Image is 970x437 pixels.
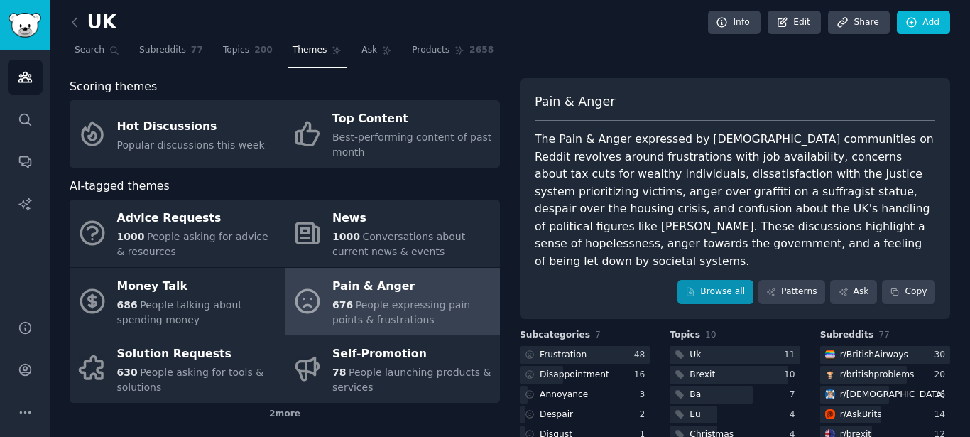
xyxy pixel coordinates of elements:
[825,409,835,419] img: AskBrits
[690,349,701,362] div: Uk
[9,13,41,38] img: GummySearch logo
[640,389,650,401] div: 3
[117,231,145,242] span: 1000
[117,299,242,325] span: People talking about spending money
[332,343,493,366] div: Self-Promotion
[520,406,650,423] a: Despair2
[117,367,138,378] span: 630
[690,409,701,421] div: Eu
[285,200,501,267] a: News1000Conversations about current news & events
[70,39,124,68] a: Search
[117,275,278,298] div: Money Talk
[758,280,825,304] a: Patterns
[412,44,449,57] span: Products
[134,39,208,68] a: Subreddits77
[332,367,346,378] span: 78
[191,44,203,57] span: 77
[934,409,950,421] div: 14
[670,406,800,423] a: Eu4
[640,409,650,421] div: 2
[540,349,587,362] div: Frustration
[540,409,573,421] div: Despair
[332,131,491,158] span: Best-performing content of past month
[790,389,800,401] div: 7
[768,11,821,35] a: Edit
[361,44,377,57] span: Ask
[670,329,700,342] span: Topics
[595,330,601,340] span: 7
[520,386,650,404] a: Annoyance3
[670,386,800,404] a: Ba7
[690,389,701,401] div: Ba
[75,44,104,57] span: Search
[70,11,116,34] h2: UK
[820,329,874,342] span: Subreddits
[825,350,835,360] img: BritishAirways
[520,366,650,384] a: Disappointment16
[897,11,950,35] a: Add
[825,389,835,399] img: british
[840,349,908,362] div: r/ BritishAirways
[332,108,493,131] div: Top Content
[670,346,800,364] a: Uk11
[469,44,494,57] span: 2658
[70,335,285,403] a: Solution Requests630People asking for tools & solutions
[139,44,186,57] span: Subreddits
[332,231,360,242] span: 1000
[790,409,800,421] div: 4
[934,389,950,401] div: 16
[117,367,264,393] span: People asking for tools & solutions
[70,78,157,96] span: Scoring themes
[332,299,470,325] span: People expressing pain points & frustrations
[332,367,491,393] span: People launching products & services
[840,409,882,421] div: r/ AskBrits
[820,386,950,404] a: britishr/[DEMOGRAPHIC_DATA]16
[70,178,170,195] span: AI-tagged themes
[784,369,800,382] div: 10
[293,44,327,57] span: Themes
[70,268,285,335] a: Money Talk686People talking about spending money
[825,369,835,379] img: britishproblems
[840,369,915,382] div: r/ britishproblems
[840,389,945,401] div: r/ [DEMOGRAPHIC_DATA]
[70,403,500,426] div: 2 more
[820,346,950,364] a: BritishAirwaysr/BritishAirways30
[117,343,278,366] div: Solution Requests
[332,299,353,311] span: 676
[285,100,501,168] a: Top ContentBest-performing content of past month
[218,39,278,68] a: Topics200
[690,369,715,382] div: Brexit
[520,329,590,342] span: Subcategories
[285,335,501,403] a: Self-Promotion78People launching products & services
[356,39,397,68] a: Ask
[535,93,615,111] span: Pain & Anger
[784,349,800,362] div: 11
[820,366,950,384] a: britishproblemsr/britishproblems20
[288,39,347,68] a: Themes
[934,349,950,362] div: 30
[285,268,501,335] a: Pain & Anger676People expressing pain points & frustrations
[117,115,265,138] div: Hot Discussions
[254,44,273,57] span: 200
[332,207,493,230] div: News
[520,346,650,364] a: Frustration48
[634,349,650,362] div: 48
[705,330,716,340] span: 10
[540,369,609,382] div: Disappointment
[708,11,761,35] a: Info
[828,11,889,35] a: Share
[677,280,753,304] a: Browse all
[670,366,800,384] a: Brexit10
[70,100,285,168] a: Hot DiscussionsPopular discussions this week
[117,299,138,311] span: 686
[882,280,935,304] button: Copy
[878,330,890,340] span: 77
[634,369,650,382] div: 16
[223,44,249,57] span: Topics
[70,200,285,267] a: Advice Requests1000People asking for advice & resources
[540,389,588,401] div: Annoyance
[117,207,278,230] div: Advice Requests
[332,275,493,298] div: Pain & Anger
[820,406,950,423] a: AskBritsr/AskBrits14
[117,139,265,151] span: Popular discussions this week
